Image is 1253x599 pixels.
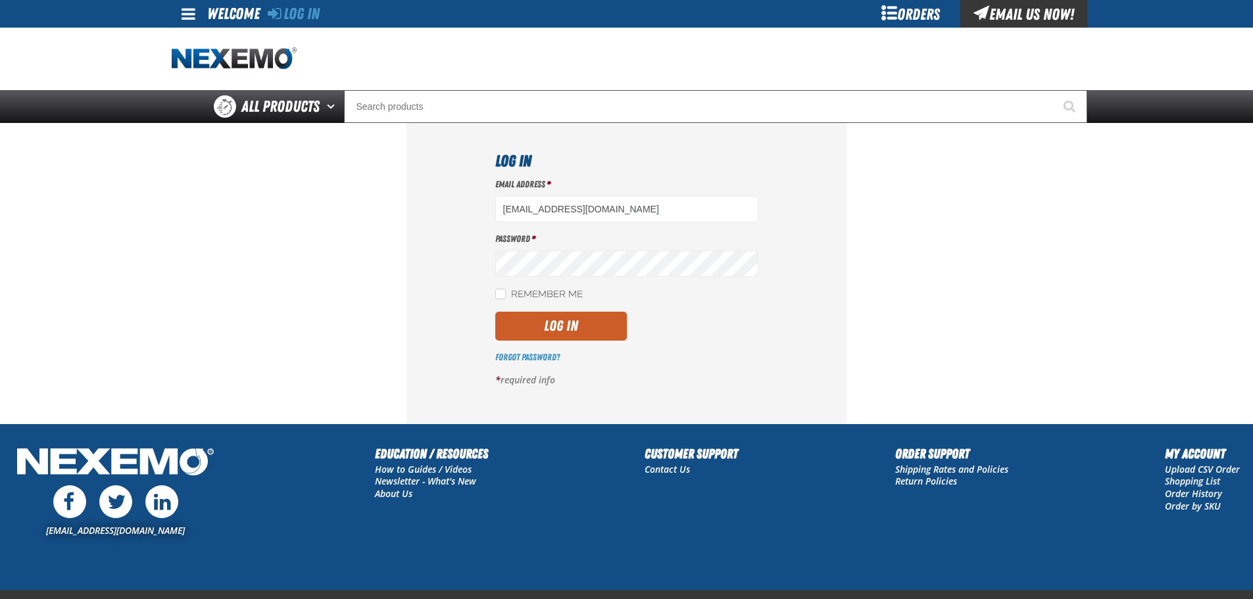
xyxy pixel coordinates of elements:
[495,178,758,191] label: Email Address
[1165,500,1221,512] a: Order by SKU
[1165,475,1220,487] a: Shopping List
[375,444,488,464] h2: Education / Resources
[495,312,627,341] button: Log In
[1165,463,1240,475] a: Upload CSV Order
[172,47,297,70] img: Nexemo logo
[895,475,957,487] a: Return Policies
[268,5,320,23] a: Log In
[495,149,758,173] h1: Log In
[495,374,758,387] p: required info
[495,289,506,299] input: Remember Me
[895,444,1008,464] h2: Order Support
[1165,444,1240,464] h2: My Account
[1054,90,1087,123] button: Start Searching
[241,95,320,118] span: All Products
[645,444,738,464] h2: Customer Support
[375,475,476,487] a: Newsletter - What's New
[645,463,690,475] a: Contact Us
[375,487,412,500] a: About Us
[895,463,1008,475] a: Shipping Rates and Policies
[495,352,560,362] a: Forgot Password?
[495,289,583,301] label: Remember Me
[375,463,472,475] a: How to Guides / Videos
[322,90,344,123] button: Open All Products pages
[344,90,1087,123] input: Search
[1165,487,1222,500] a: Order History
[13,444,218,483] img: Nexemo Logo
[172,47,297,70] a: Home
[46,524,185,537] a: [EMAIL_ADDRESS][DOMAIN_NAME]
[495,233,758,245] label: Password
